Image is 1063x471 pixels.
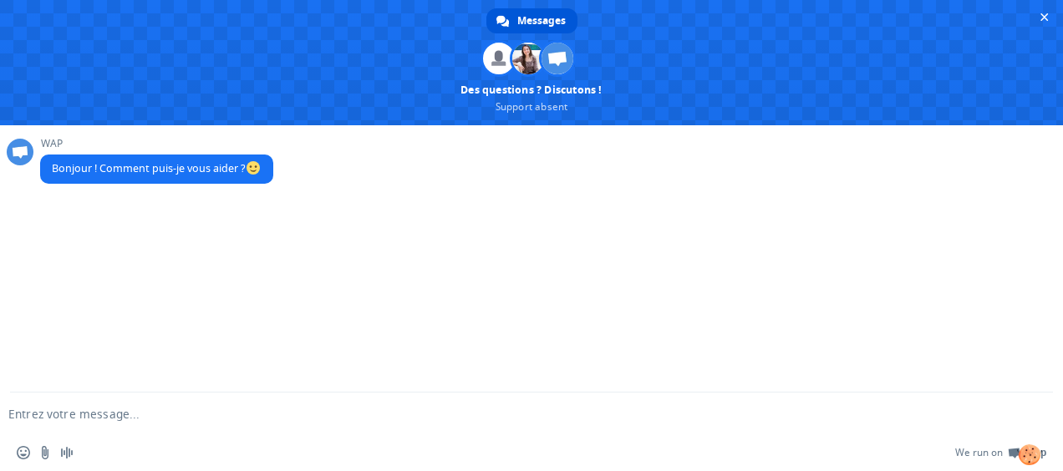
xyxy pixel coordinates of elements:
span: Bonjour ! Comment puis-je vous aider ? [52,161,262,175]
a: We run onCrisp [955,446,1046,459]
span: Insérer un emoji [17,446,30,459]
span: WAP [40,138,273,149]
span: We run on [955,446,1003,459]
span: Message audio [60,446,74,459]
span: Messages [517,8,566,33]
span: Envoyer un fichier [38,446,52,459]
span: Fermer le chat [1035,8,1053,26]
div: Messages [486,8,577,33]
textarea: Entrez votre message... [8,407,1001,422]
